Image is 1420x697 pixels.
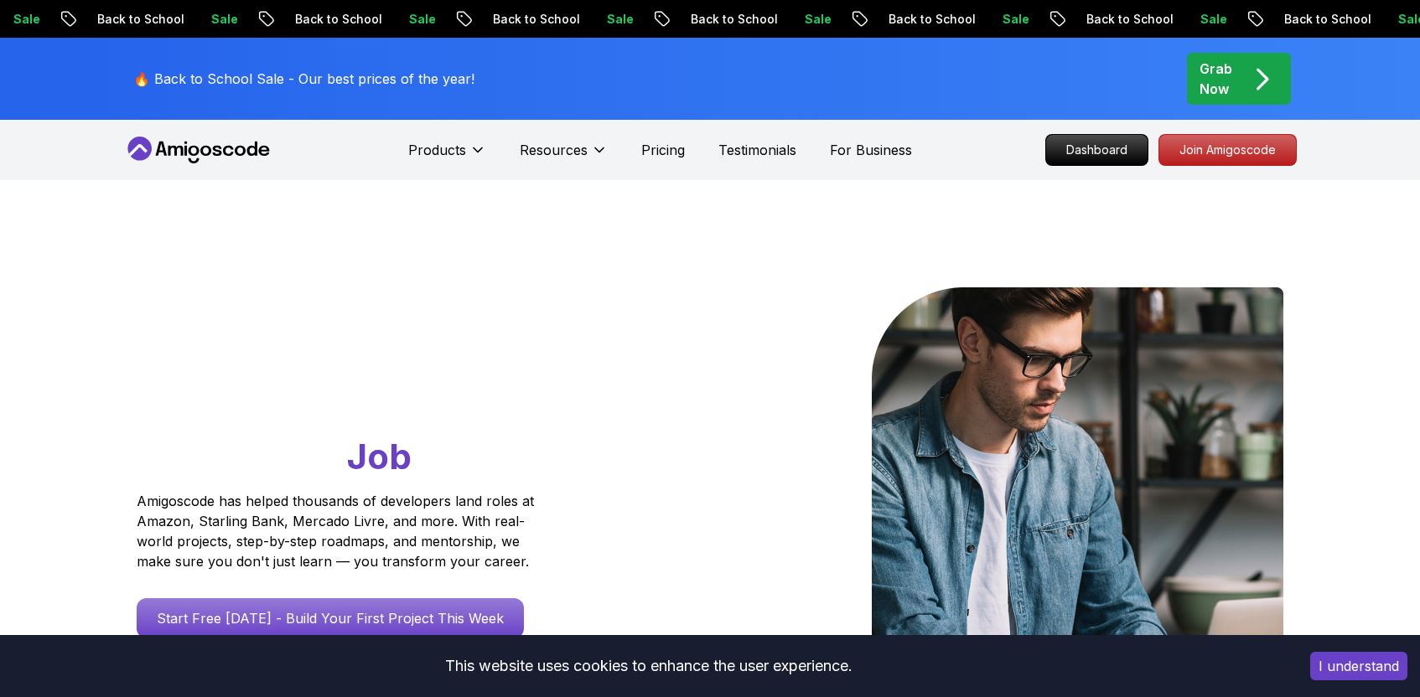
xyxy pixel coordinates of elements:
p: Join Amigoscode [1159,135,1296,165]
p: Grab Now [1200,59,1232,99]
a: Testimonials [718,140,796,160]
button: Products [408,140,486,173]
p: Sale [197,11,251,28]
p: Dashboard [1046,135,1148,165]
span: Job [347,435,412,478]
p: Back to School [281,11,395,28]
p: Sale [395,11,448,28]
button: Resources [520,140,608,173]
p: Back to School [676,11,790,28]
p: Back to School [1072,11,1186,28]
a: Join Amigoscode [1158,134,1297,166]
p: Back to School [479,11,593,28]
p: Products [408,140,466,160]
button: Accept cookies [1310,652,1407,680]
p: Sale [593,11,646,28]
p: 🔥 Back to School Sale - Our best prices of the year! [133,69,474,89]
p: Resources [520,140,588,160]
a: Start Free [DATE] - Build Your First Project This Week [137,598,524,638]
a: For Business [830,140,912,160]
a: Pricing [641,140,685,160]
p: Back to School [83,11,197,28]
h1: Go From Learning to Hired: Master Java, Spring Boot & Cloud Skills That Get You the [137,287,599,481]
p: Amigoscode has helped thousands of developers land roles at Amazon, Starling Bank, Mercado Livre,... [137,491,539,571]
p: Sale [1186,11,1240,28]
div: This website uses cookies to enhance the user experience. [13,648,1285,684]
a: Dashboard [1045,134,1148,166]
p: Sale [790,11,844,28]
p: Back to School [1270,11,1384,28]
p: Back to School [874,11,988,28]
p: Sale [988,11,1042,28]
